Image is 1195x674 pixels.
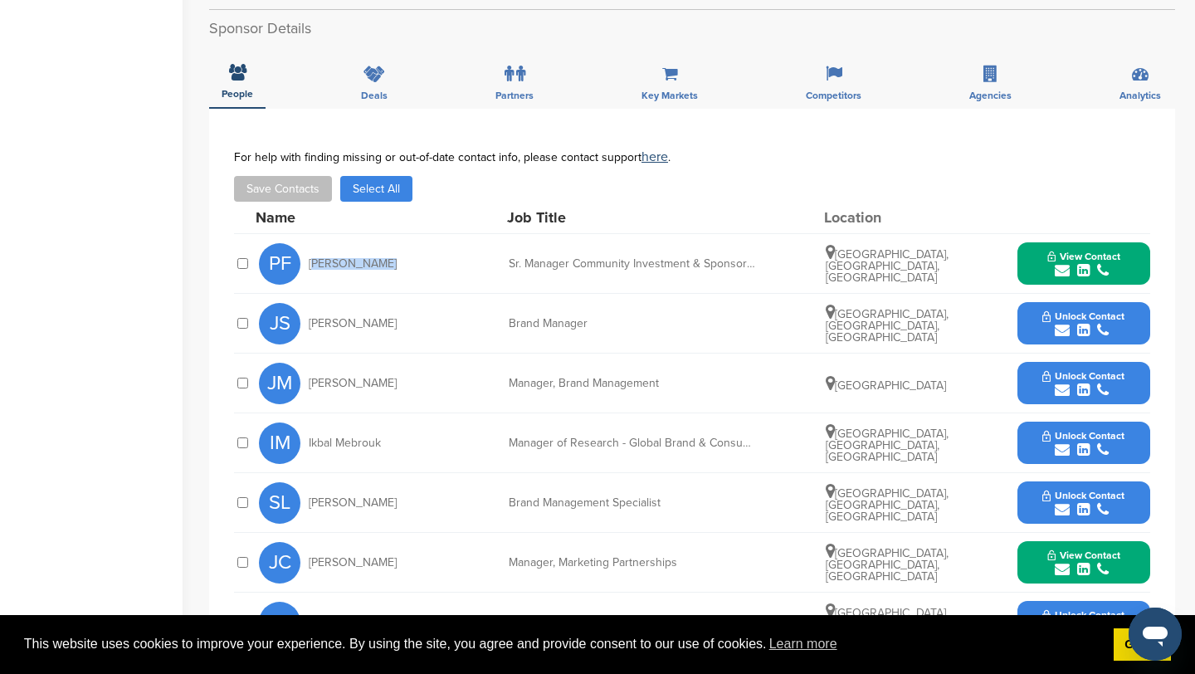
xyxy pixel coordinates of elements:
span: Analytics [1119,90,1161,100]
span: Unlock Contact [1042,609,1124,621]
span: [GEOGRAPHIC_DATA], [GEOGRAPHIC_DATA], [GEOGRAPHIC_DATA] [826,486,949,524]
div: Manager, Marketing Partnerships [509,557,758,569]
button: Unlock Contact [1022,478,1144,528]
span: Partners [495,90,534,100]
span: Unlock Contact [1042,370,1124,382]
span: [GEOGRAPHIC_DATA] [826,379,946,393]
div: Brand Management Specialist [509,497,758,509]
span: IM [259,422,300,464]
a: here [641,149,668,165]
span: Deals [361,90,388,100]
div: Sr. Manager Community Investment & Sponsorship [509,258,758,270]
span: [GEOGRAPHIC_DATA], [GEOGRAPHIC_DATA], [GEOGRAPHIC_DATA] [826,427,949,464]
span: JM [259,363,300,404]
span: [PERSON_NAME] [309,557,397,569]
a: dismiss cookie message [1114,628,1171,662]
button: View Contact [1027,239,1140,289]
span: JS [259,303,300,344]
button: Unlock Contact [1022,418,1144,468]
span: PF [259,243,300,285]
span: CH [259,602,300,643]
div: Manager, Brand Management [509,378,758,389]
div: For help with finding missing or out-of-date contact info, please contact support . [234,150,1150,164]
span: Key Markets [641,90,698,100]
span: [PERSON_NAME] [309,258,397,270]
h2: Sponsor Details [209,17,1175,40]
span: View Contact [1047,251,1120,262]
button: Select All [340,176,412,202]
div: Job Title [507,210,756,225]
div: Manager of Research - Global Brand & Consumer Insights [509,437,758,449]
span: Agencies [969,90,1012,100]
span: Unlock Contact [1042,430,1124,442]
span: JC [259,542,300,584]
span: [PERSON_NAME] [309,378,397,389]
span: [GEOGRAPHIC_DATA], [GEOGRAPHIC_DATA], [GEOGRAPHIC_DATA] [826,307,949,344]
button: Save Contacts [234,176,332,202]
button: View Contact [1027,538,1140,588]
span: This website uses cookies to improve your experience. By using the site, you agree and provide co... [24,632,1100,657]
button: Unlock Contact [1022,359,1144,408]
button: Unlock Contact [1022,598,1144,647]
span: Competitors [806,90,861,100]
span: [GEOGRAPHIC_DATA], [GEOGRAPHIC_DATA], [GEOGRAPHIC_DATA] [826,606,949,643]
span: [PERSON_NAME] [309,497,397,509]
div: Brand Manager [509,318,758,330]
span: Unlock Contact [1042,490,1124,501]
div: Name [256,210,438,225]
a: learn more about cookies [767,632,840,657]
span: [PERSON_NAME] [309,318,397,330]
span: View Contact [1047,549,1120,561]
span: [GEOGRAPHIC_DATA], [GEOGRAPHIC_DATA], [GEOGRAPHIC_DATA] [826,247,949,285]
span: SL [259,482,300,524]
span: Unlock Contact [1042,310,1124,322]
button: Unlock Contact [1022,299,1144,349]
span: [GEOGRAPHIC_DATA], [GEOGRAPHIC_DATA], [GEOGRAPHIC_DATA] [826,546,949,584]
span: Ikbal Mebrouk [309,437,381,449]
div: Location [824,210,949,225]
iframe: Button to launch messaging window [1129,608,1182,661]
span: People [222,89,253,99]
